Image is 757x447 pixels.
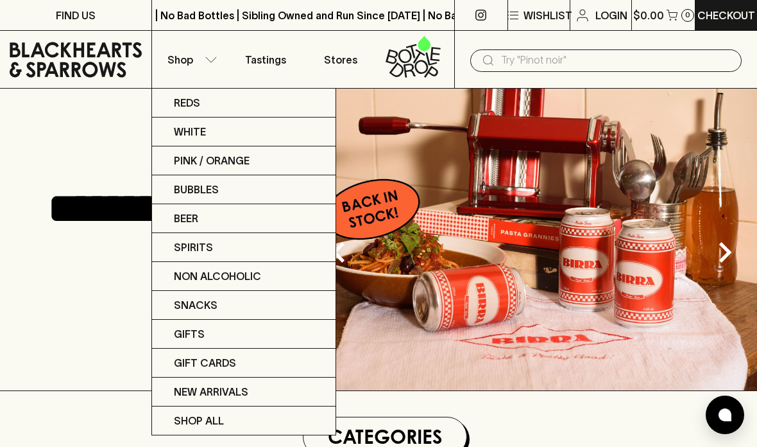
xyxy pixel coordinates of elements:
[152,89,336,118] a: Reds
[152,407,336,435] a: SHOP ALL
[174,211,198,226] p: Beer
[152,349,336,378] a: Gift Cards
[174,95,200,110] p: Reds
[152,378,336,407] a: New Arrivals
[174,124,206,139] p: White
[719,408,731,421] img: bubble-icon
[174,384,248,399] p: New Arrivals
[152,233,336,262] a: Spirits
[174,326,205,342] p: Gifts
[174,182,219,197] p: Bubbles
[174,153,250,168] p: Pink / Orange
[174,268,261,284] p: Non Alcoholic
[152,118,336,146] a: White
[174,240,213,255] p: Spirits
[152,291,336,320] a: Snacks
[152,175,336,204] a: Bubbles
[174,297,217,313] p: Snacks
[174,413,224,428] p: SHOP ALL
[152,204,336,233] a: Beer
[152,146,336,175] a: Pink / Orange
[152,262,336,291] a: Non Alcoholic
[152,320,336,349] a: Gifts
[174,355,236,371] p: Gift Cards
